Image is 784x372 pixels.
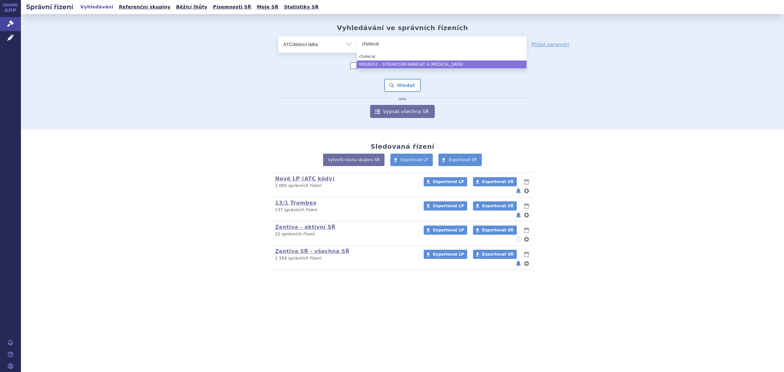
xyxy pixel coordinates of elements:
[531,41,570,48] a: Přidat parametr
[337,24,468,32] h2: Vyhledávání ve správních řízeních
[275,231,415,237] p: 22 správních řízení
[401,158,428,162] span: Exportovat LP
[424,201,467,211] a: Exportovat LP
[523,250,530,258] button: lhůty
[350,62,455,69] label: Zahrnout [DEMOGRAPHIC_DATA] přípravky
[433,252,464,257] span: Exportovat LP
[523,187,530,195] button: nastavení
[424,177,467,186] a: Exportovat LP
[473,226,517,235] a: Exportovat SŘ
[211,3,253,11] a: Písemnosti SŘ
[449,158,477,162] span: Exportovat SŘ
[515,235,522,243] button: notifikace
[523,226,530,234] button: lhůty
[433,228,464,232] span: Exportovat LP
[357,53,527,60] li: cholecal
[384,79,421,92] button: Hledat
[482,204,514,208] span: Exportovat SŘ
[473,177,517,186] a: Exportovat SŘ
[438,154,482,166] a: Exportovat SŘ
[255,3,280,11] a: Moje SŘ
[370,105,435,118] a: Vypsat všechna SŘ
[78,3,115,11] a: Vyhledávání
[482,252,514,257] span: Exportovat SŘ
[21,2,78,11] h2: Správní řízení
[275,224,335,230] a: Zentiva - aktivní SŘ
[275,207,415,213] p: 137 správních řízení
[515,211,522,219] button: notifikace
[323,154,384,166] a: Vytvořit novou skupinu SŘ
[282,3,320,11] a: Statistiky SŘ
[275,183,415,189] p: 1 005 správních řízení
[370,143,434,150] h2: Sledovaná řízení
[523,260,530,267] button: nastavení
[433,204,464,208] span: Exportovat LP
[275,248,350,254] a: Zentiva SŘ - všechna SŘ
[523,211,530,219] button: nastavení
[117,3,172,11] a: Referenční skupiny
[275,256,415,261] p: 1 504 správních řízení
[357,60,527,68] li: M05BX53 – STRONCIUM-RANELÁT A [MEDICAL_DATA]
[523,178,530,186] button: lhůty
[275,176,335,182] a: Nové LP (ATC kódy)
[515,260,522,267] button: notifikace
[174,3,209,11] a: Běžící lhůty
[395,97,410,101] i: nebo
[482,228,514,232] span: Exportovat SŘ
[275,200,317,206] a: 13/1 Trombex
[424,226,467,235] a: Exportovat LP
[523,235,530,243] button: nastavení
[433,179,464,184] span: Exportovat LP
[515,187,522,195] button: notifikace
[482,179,514,184] span: Exportovat SŘ
[424,250,467,259] a: Exportovat LP
[523,202,530,210] button: lhůty
[390,154,433,166] a: Exportovat LP
[473,201,517,211] a: Exportovat SŘ
[473,250,517,259] a: Exportovat SŘ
